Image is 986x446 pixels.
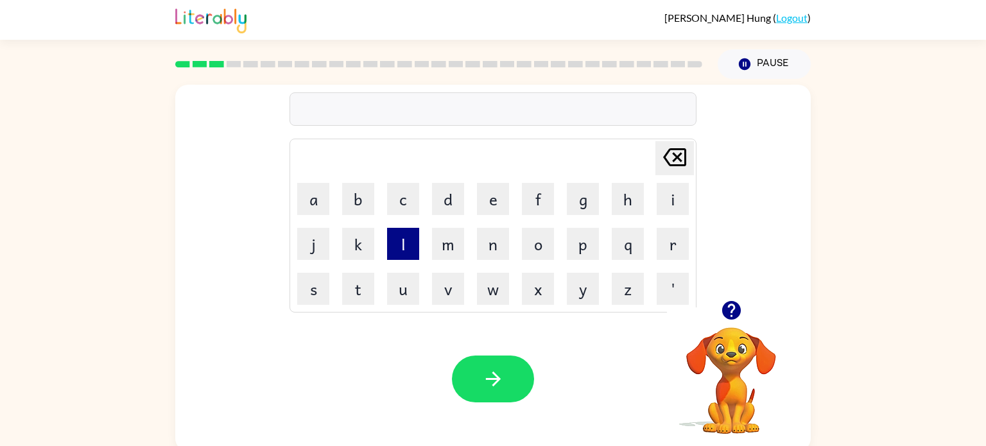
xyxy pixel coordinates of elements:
button: y [567,273,599,305]
button: i [657,183,689,215]
button: m [432,228,464,260]
button: x [522,273,554,305]
button: a [297,183,329,215]
button: p [567,228,599,260]
button: t [342,273,374,305]
video: Your browser must support playing .mp4 files to use Literably. Please try using another browser. [667,307,795,436]
button: e [477,183,509,215]
button: c [387,183,419,215]
button: Pause [718,49,811,79]
button: d [432,183,464,215]
button: j [297,228,329,260]
button: ' [657,273,689,305]
button: b [342,183,374,215]
button: h [612,183,644,215]
button: g [567,183,599,215]
button: r [657,228,689,260]
span: [PERSON_NAME] Hung [664,12,773,24]
button: l [387,228,419,260]
button: u [387,273,419,305]
button: k [342,228,374,260]
button: q [612,228,644,260]
button: n [477,228,509,260]
button: o [522,228,554,260]
button: f [522,183,554,215]
button: s [297,273,329,305]
button: z [612,273,644,305]
div: ( ) [664,12,811,24]
a: Logout [776,12,808,24]
img: Literably [175,5,246,33]
button: v [432,273,464,305]
button: w [477,273,509,305]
